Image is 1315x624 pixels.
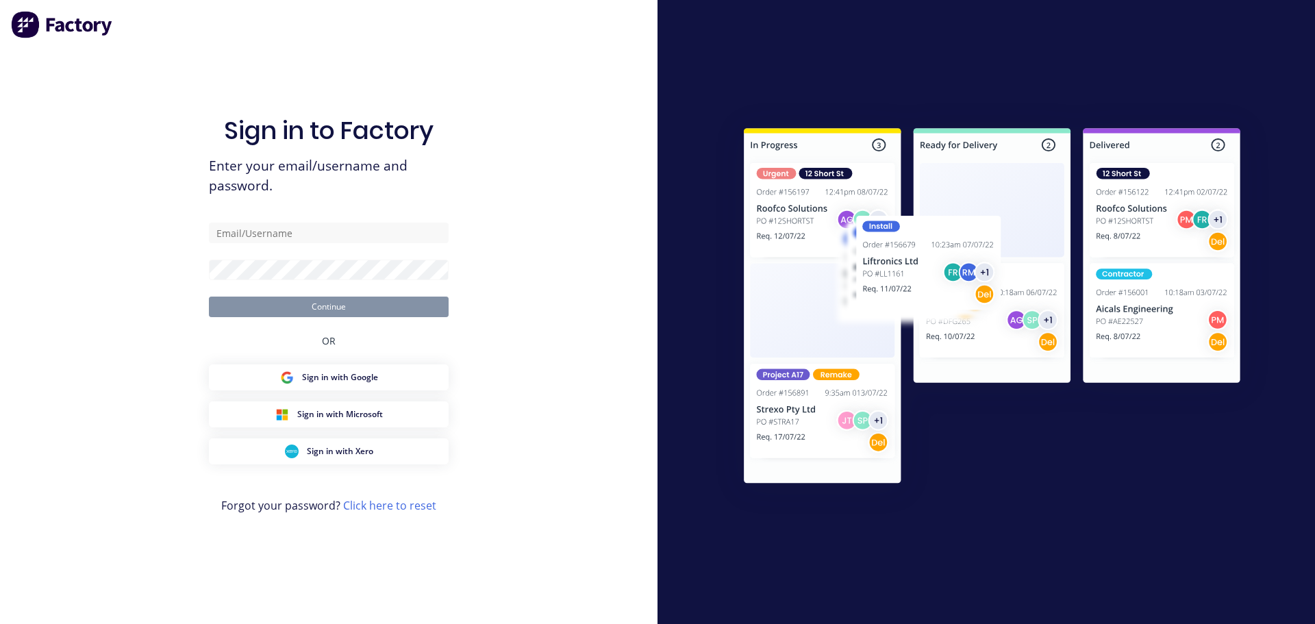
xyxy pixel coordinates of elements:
[221,497,436,514] span: Forgot your password?
[297,408,383,421] span: Sign in with Microsoft
[224,116,434,145] h1: Sign in to Factory
[302,371,378,384] span: Sign in with Google
[209,364,449,390] button: Google Sign inSign in with Google
[275,408,289,421] img: Microsoft Sign in
[209,401,449,427] button: Microsoft Sign inSign in with Microsoft
[714,101,1270,516] img: Sign in
[209,223,449,243] input: Email/Username
[209,297,449,317] button: Continue
[322,317,336,364] div: OR
[11,11,114,38] img: Factory
[209,156,449,196] span: Enter your email/username and password.
[307,445,373,458] span: Sign in with Xero
[280,371,294,384] img: Google Sign in
[343,498,436,513] a: Click here to reset
[209,438,449,464] button: Xero Sign inSign in with Xero
[285,445,299,458] img: Xero Sign in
